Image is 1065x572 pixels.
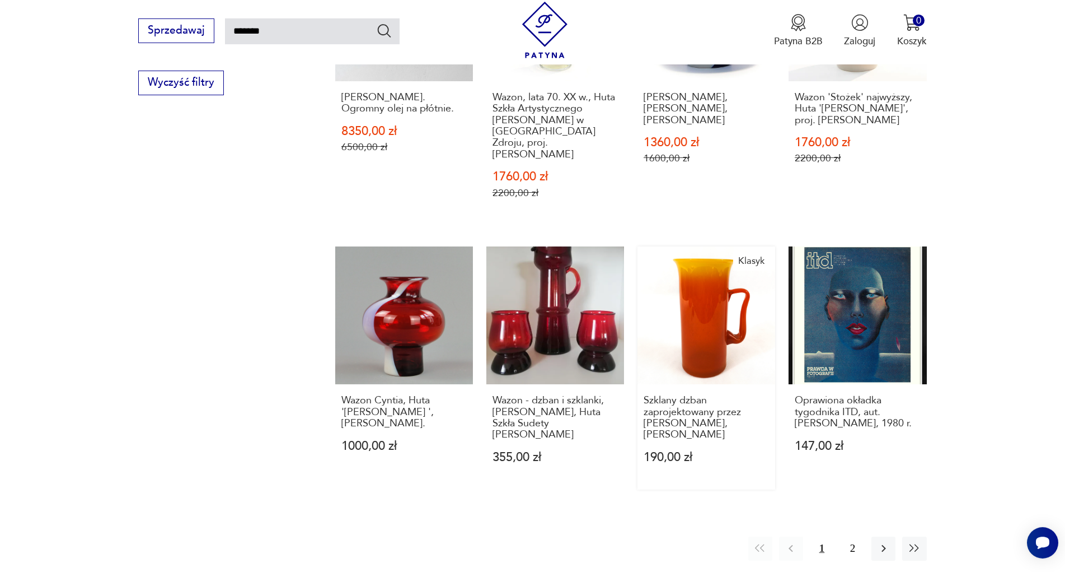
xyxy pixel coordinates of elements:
button: Wyczyść filtry [138,71,223,95]
h3: Szklany dzban zaprojektowany przez [PERSON_NAME], [PERSON_NAME] [644,395,770,441]
a: Sprzedawaj [138,27,214,36]
p: 1760,00 zł [795,137,921,148]
button: Szukaj [376,22,392,39]
p: 2200,00 zł [795,152,921,164]
p: 190,00 zł [644,452,770,463]
p: 1600,00 zł [644,152,770,164]
div: 0 [913,15,925,26]
button: 0Koszyk [897,14,927,48]
p: 1760,00 zł [492,171,618,183]
h3: Wazon, lata 70. XX w., Huta Szkła Artystycznego [PERSON_NAME] w [GEOGRAPHIC_DATA] Zdroju, proj. [... [492,92,618,160]
img: Ikonka użytkownika [851,14,869,31]
p: 6500,00 zł [341,141,467,153]
button: 2 [841,537,865,561]
h3: [PERSON_NAME], [PERSON_NAME], [PERSON_NAME] [644,92,770,126]
p: Koszyk [897,35,927,48]
img: Patyna - sklep z meblami i dekoracjami vintage [517,2,573,58]
a: Ikona medaluPatyna B2B [774,14,823,48]
h3: [PERSON_NAME]. Ogromny olej na płótnie. [341,92,467,115]
iframe: Smartsupp widget button [1027,527,1058,559]
h3: Wazon - dzban i szklanki, [PERSON_NAME], Huta Szkła Sudety [PERSON_NAME] [492,395,618,441]
button: 1 [810,537,834,561]
img: Ikona medalu [790,14,807,31]
img: Ikona koszyka [903,14,921,31]
h3: Oprawiona okładka tygodnika ITD, aut. [PERSON_NAME], 1980 r. [795,395,921,429]
p: 355,00 zł [492,452,618,463]
p: 8350,00 zł [341,125,467,137]
a: KlasykSzklany dzban zaprojektowany przez Lucynę Pijaczewską, huta BarbaraSzklany dzban zaprojekto... [637,247,775,490]
a: Oprawiona okładka tygodnika ITD, aut. Barbara Nessim, 1980 r.Oprawiona okładka tygodnika ITD, aut... [789,247,926,490]
a: Wazon Cyntia, Huta 'Barbara ', Zbigniew Horbowy.Wazon Cyntia, Huta '[PERSON_NAME] ', [PERSON_NAME... [335,247,473,490]
p: 2200,00 zł [492,187,618,199]
h3: Wazon 'Stożek' najwyższy, Huta '[PERSON_NAME]', proj. [PERSON_NAME] [795,92,921,126]
button: Zaloguj [844,14,875,48]
h3: Wazon Cyntia, Huta '[PERSON_NAME] ', [PERSON_NAME]. [341,395,467,429]
p: 147,00 zł [795,440,921,452]
button: Patyna B2B [774,14,823,48]
a: Wazon - dzban i szklanki, Zuber, Huta Szkła Sudety Barbara HorbowyWazon - dzban i szklanki, [PERS... [486,247,624,490]
p: 1360,00 zł [644,137,770,148]
p: 1000,00 zł [341,440,467,452]
button: Sprzedawaj [138,18,214,43]
p: Patyna B2B [774,35,823,48]
p: Zaloguj [844,35,875,48]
